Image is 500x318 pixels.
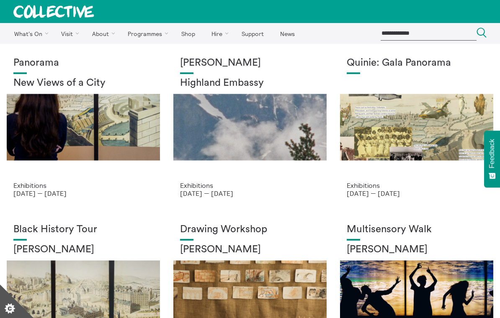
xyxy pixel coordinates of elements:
[347,57,487,69] h1: Quinie: Gala Panorama
[180,224,320,236] h1: Drawing Workshop
[13,224,153,236] h1: Black History Tour
[7,23,52,44] a: What's On
[13,57,153,69] h1: Panorama
[234,23,271,44] a: Support
[13,77,153,89] h2: New Views of a City
[13,190,153,197] p: [DATE] — [DATE]
[121,23,173,44] a: Programmes
[347,244,487,256] h2: [PERSON_NAME]
[484,131,500,187] button: Feedback - Show survey
[54,23,83,44] a: Visit
[347,224,487,236] h1: Multisensory Walk
[174,23,202,44] a: Shop
[488,139,496,168] span: Feedback
[273,23,302,44] a: News
[180,57,320,69] h1: [PERSON_NAME]
[13,182,153,189] p: Exhibitions
[347,190,487,197] p: [DATE] — [DATE]
[180,190,320,197] p: [DATE] — [DATE]
[180,77,320,89] h2: Highland Embassy
[180,244,320,256] h2: [PERSON_NAME]
[347,182,487,189] p: Exhibitions
[167,44,333,210] a: Solar wheels 17 [PERSON_NAME] Highland Embassy Exhibitions [DATE] — [DATE]
[204,23,233,44] a: Hire
[13,244,153,256] h2: [PERSON_NAME]
[333,44,500,210] a: Josie Vallely Quinie: Gala Panorama Exhibitions [DATE] — [DATE]
[180,182,320,189] p: Exhibitions
[85,23,119,44] a: About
